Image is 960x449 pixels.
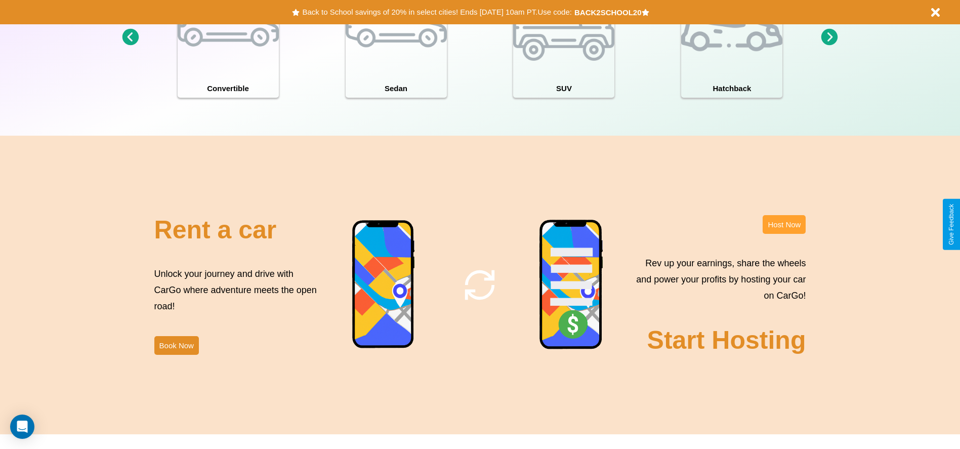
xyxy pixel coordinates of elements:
p: Unlock your journey and drive with CarGo where adventure meets the open road! [154,266,320,315]
div: Open Intercom Messenger [10,415,34,439]
p: Rev up your earnings, share the wheels and power your profits by hosting your car on CarGo! [630,255,806,304]
h4: Sedan [346,79,447,98]
b: BACK2SCHOOL20 [574,8,642,17]
h2: Start Hosting [647,325,806,355]
img: phone [539,219,604,351]
button: Host Now [763,215,806,234]
h4: Hatchback [681,79,782,98]
h4: Convertible [178,79,279,98]
img: phone [352,220,415,350]
h4: SUV [513,79,614,98]
h2: Rent a car [154,215,277,244]
button: Back to School savings of 20% in select cities! Ends [DATE] 10am PT.Use code: [300,5,574,19]
button: Book Now [154,336,199,355]
div: Give Feedback [948,204,955,245]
